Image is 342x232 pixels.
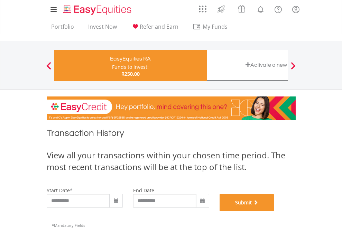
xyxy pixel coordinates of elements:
[42,65,56,72] button: Previous
[52,223,85,228] span: Mandatory Fields
[85,23,120,34] a: Invest Now
[62,4,134,16] img: EasyEquities_Logo.png
[193,22,238,31] span: My Funds
[121,71,140,77] span: R250.00
[58,54,203,64] div: EasyEquities RA
[269,2,287,16] a: FAQ's and Support
[199,5,206,13] img: grid-menu-icon.svg
[112,64,149,71] div: Funds to invest:
[194,2,211,13] a: AppsGrid
[133,187,154,194] label: end date
[231,2,252,15] a: Vouchers
[48,23,77,34] a: Portfolio
[215,3,227,15] img: thrive-v2.svg
[140,23,178,30] span: Refer and Earn
[236,3,247,15] img: vouchers-v2.svg
[47,127,296,142] h1: Transaction History
[47,96,296,120] img: EasyCredit Promotion Banner
[47,187,70,194] label: start date
[286,65,300,72] button: Next
[128,23,181,34] a: Refer and Earn
[287,2,305,17] a: My Profile
[61,2,134,16] a: Home page
[252,2,269,16] a: Notifications
[220,194,274,211] button: Submit
[47,149,296,173] div: View all your transactions within your chosen time period. The most recent transactions will be a...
